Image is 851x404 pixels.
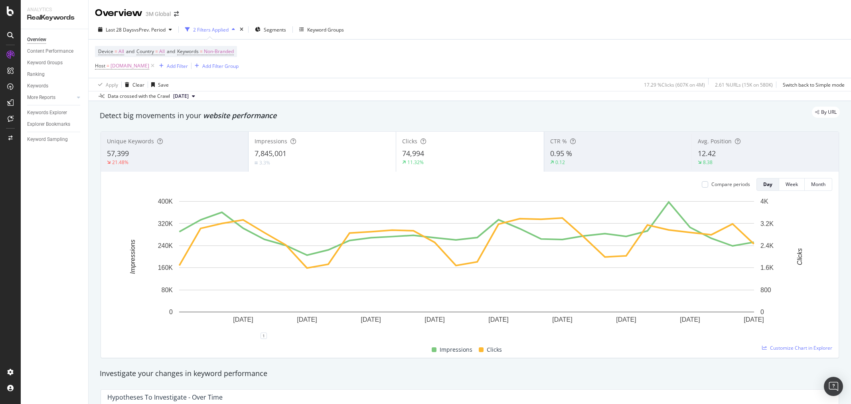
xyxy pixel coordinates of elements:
text: 3.2K [760,220,774,227]
div: Content Performance [27,47,73,55]
text: 1.6K [760,264,774,271]
div: 1 [261,333,267,339]
span: = [155,48,158,55]
div: Ranking [27,70,45,79]
span: Unique Keywords [107,137,154,145]
div: Switch back to Simple mode [783,81,845,88]
div: Clear [132,81,144,88]
span: CTR % [550,137,567,145]
text: [DATE] [297,316,317,323]
text: [DATE] [744,316,764,323]
div: 11.32% [407,159,424,166]
span: Device [98,48,113,55]
div: Explorer Bookmarks [27,120,70,129]
text: 320K [158,220,173,227]
span: Last 28 Days [106,26,134,33]
button: Switch back to Simple mode [780,78,845,91]
span: = [115,48,117,55]
button: Week [779,178,805,191]
div: arrow-right-arrow-left [174,11,179,17]
span: = [107,62,109,69]
div: 8.38 [703,159,713,166]
span: Clicks [487,345,502,354]
div: Open Intercom Messenger [824,377,843,396]
text: Clicks [796,248,803,265]
button: [DATE] [170,91,198,101]
button: 2 Filters Applied [182,23,238,36]
div: More Reports [27,93,55,102]
div: 3.3% [259,159,270,166]
button: Add Filter [156,61,188,71]
text: [DATE] [361,316,381,323]
span: Impressions [255,137,287,145]
span: All [118,46,124,57]
div: Data crossed with the Crawl [108,93,170,100]
text: [DATE] [233,316,253,323]
button: Day [756,178,779,191]
div: Keywords [27,82,48,90]
span: Segments [264,26,286,33]
button: Month [805,178,832,191]
div: RealKeywords [27,13,82,22]
span: Customize Chart in Explorer [770,345,832,351]
text: Impressions [129,240,136,274]
button: Save [148,78,169,91]
a: Ranking [27,70,83,79]
button: Segments [252,23,289,36]
div: Keyword Groups [27,59,63,67]
span: = [200,48,203,55]
div: Day [763,181,772,188]
text: [DATE] [680,316,700,323]
svg: A chart. [107,197,826,336]
span: 57,399 [107,149,129,158]
div: 2.61 % URLs ( 15K on 580K ) [715,81,773,88]
a: Customize Chart in Explorer [762,345,832,351]
a: Keyword Sampling [27,135,83,144]
text: 160K [158,264,173,271]
div: Compare periods [711,181,750,188]
span: 0.95 % [550,149,572,158]
div: Week [786,181,798,188]
span: Keywords [177,48,199,55]
span: Country [136,48,154,55]
div: Save [158,81,169,88]
img: Equal [255,162,258,164]
div: 3M Global [146,10,171,18]
text: 400K [158,198,173,205]
text: 240K [158,242,173,249]
div: Keyword Groups [307,26,344,33]
div: 21.48% [112,159,128,166]
div: Investigate your changes in keyword performance [100,368,840,379]
a: Keywords Explorer [27,109,83,117]
text: 4K [760,198,768,205]
text: [DATE] [488,316,508,323]
div: legacy label [812,107,840,118]
div: 17.29 % Clicks ( 607K on 4M ) [644,81,705,88]
div: Keyword Sampling [27,135,68,144]
span: Non-Branded [204,46,234,57]
span: All [159,46,165,57]
button: Apply [95,78,118,91]
span: 2025 Sep. 28th [173,93,189,100]
a: Overview [27,36,83,44]
div: Hypotheses to Investigate - Over Time [107,393,223,401]
div: Overview [95,6,142,20]
span: Clicks [402,137,417,145]
span: vs Prev. Period [134,26,166,33]
span: Impressions [440,345,472,354]
text: 0 [169,309,173,315]
a: Keywords [27,82,83,90]
a: Content Performance [27,47,83,55]
a: More Reports [27,93,75,102]
a: Keyword Groups [27,59,83,67]
span: and [167,48,175,55]
span: [DOMAIN_NAME] [111,60,149,71]
div: Overview [27,36,46,44]
text: [DATE] [616,316,636,323]
button: Clear [122,78,144,91]
span: By URL [821,110,837,115]
div: 2 Filters Applied [193,26,229,33]
text: [DATE] [552,316,572,323]
div: times [238,26,245,34]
